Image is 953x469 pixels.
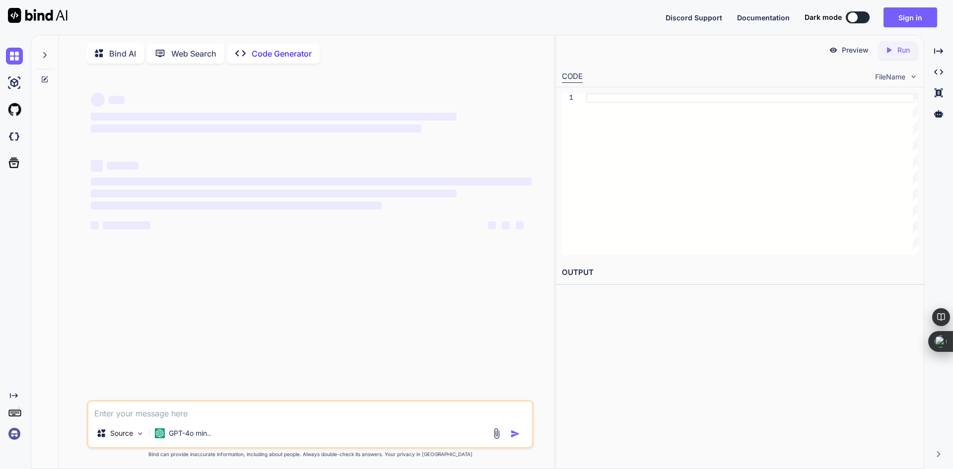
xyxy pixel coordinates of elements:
[252,48,312,60] p: Code Generator
[502,221,510,229] span: ‌
[136,429,144,438] img: Pick Models
[169,428,211,438] p: GPT-4o min..
[91,201,382,209] span: ‌
[737,12,790,23] button: Documentation
[91,221,99,229] span: ‌
[91,125,421,133] span: ‌
[829,46,838,55] img: preview
[666,13,722,22] span: Discord Support
[491,428,502,439] img: attachment
[110,428,133,438] p: Source
[155,428,165,438] img: GPT-4o mini
[909,72,918,81] img: chevron down
[91,178,532,186] span: ‌
[6,74,23,91] img: ai-studio
[171,48,216,60] p: Web Search
[562,71,583,83] div: CODE
[510,429,520,439] img: icon
[87,451,534,458] p: Bind can provide inaccurate information, including about people. Always double-check its answers....
[875,72,905,82] span: FileName
[6,425,23,442] img: signin
[884,7,937,27] button: Sign in
[103,221,150,229] span: ‌
[516,221,524,229] span: ‌
[91,160,103,172] span: ‌
[897,45,910,55] p: Run
[556,261,924,284] h2: OUTPUT
[562,93,573,103] div: 1
[107,162,138,170] span: ‌
[666,12,722,23] button: Discord Support
[842,45,869,55] p: Preview
[6,48,23,65] img: chat
[91,190,457,198] span: ‌
[488,221,496,229] span: ‌
[91,93,105,107] span: ‌
[8,8,68,23] img: Bind AI
[6,128,23,145] img: darkCloudIdeIcon
[91,113,457,121] span: ‌
[109,96,125,104] span: ‌
[109,48,136,60] p: Bind AI
[6,101,23,118] img: githubLight
[805,12,842,22] span: Dark mode
[737,13,790,22] span: Documentation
